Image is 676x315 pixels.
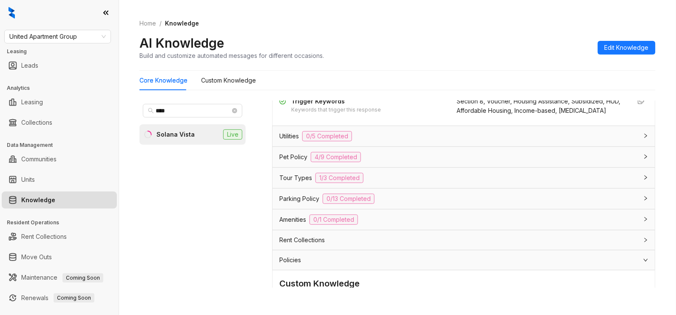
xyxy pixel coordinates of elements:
[139,76,187,85] div: Core Knowledge
[605,43,649,52] span: Edit Knowledge
[643,196,648,201] span: collapsed
[291,106,381,114] div: Keywords that trigger this response
[598,41,656,54] button: Edit Knowledge
[21,192,55,209] a: Knowledge
[232,108,237,113] span: close-circle
[139,51,324,60] div: Build and customize automated messages for different occasions.
[21,94,43,111] a: Leasing
[21,289,94,306] a: RenewalsComing Soon
[273,230,655,250] div: Rent Collections
[21,249,52,266] a: Move Outs
[279,173,312,183] span: Tour Types
[273,209,655,230] div: Amenities0/1 Completed
[291,97,381,106] div: Trigger Keywords
[311,152,361,162] span: 4/9 Completed
[323,194,375,204] span: 0/13 Completed
[279,235,325,245] span: Rent Collections
[21,114,52,131] a: Collections
[279,132,299,141] span: Utilities
[2,171,117,188] li: Units
[7,141,119,149] h3: Data Management
[7,48,119,55] h3: Leasing
[279,277,648,290] div: Custom Knowledge
[21,228,67,245] a: Rent Collections
[273,126,655,146] div: Utilities0/5 Completed
[643,217,648,222] span: collapsed
[21,171,35,188] a: Units
[156,130,195,139] div: Solana Vista
[2,114,117,131] li: Collections
[165,20,199,27] span: Knowledge
[21,57,38,74] a: Leads
[279,215,306,224] span: Amenities
[9,30,106,43] span: United Apartment Group
[223,129,242,140] span: Live
[2,228,117,245] li: Rent Collections
[9,7,15,19] img: logo
[279,255,301,265] span: Policies
[302,131,352,141] span: 0/5 Completed
[138,19,158,28] a: Home
[62,273,103,283] span: Coming Soon
[2,151,117,168] li: Communities
[2,289,117,306] li: Renewals
[273,250,655,270] div: Policies
[21,151,57,168] a: Communities
[643,154,648,159] span: collapsed
[2,57,117,74] li: Leads
[643,238,648,243] span: collapsed
[139,35,224,51] h2: AI Knowledge
[7,219,119,226] h3: Resident Operations
[2,249,117,266] li: Move Outs
[643,133,648,138] span: collapsed
[7,84,119,92] h3: Analytics
[54,293,94,303] span: Coming Soon
[310,215,358,225] span: 0/1 Completed
[273,147,655,167] div: Pet Policy4/9 Completed
[2,269,117,286] li: Maintenance
[159,19,162,28] li: /
[279,194,319,203] span: Parking Policy
[315,173,364,183] span: 1/3 Completed
[2,192,117,209] li: Knowledge
[279,152,307,162] span: Pet Policy
[273,189,655,209] div: Parking Policy0/13 Completed
[148,108,154,114] span: search
[273,168,655,188] div: Tour Types1/3 Completed
[2,94,117,111] li: Leasing
[643,258,648,263] span: expanded
[201,76,256,85] div: Custom Knowledge
[643,175,648,180] span: collapsed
